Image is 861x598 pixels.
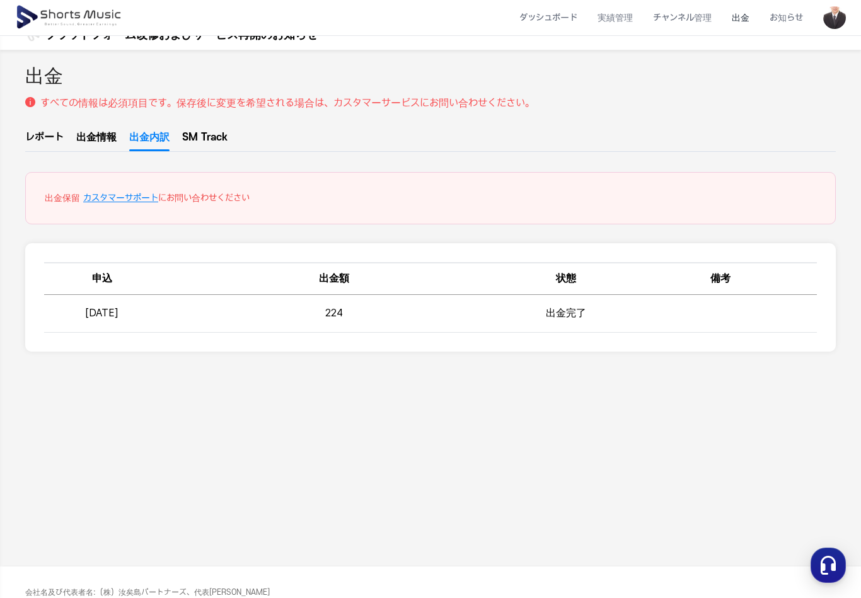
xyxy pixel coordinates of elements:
[25,130,64,151] a: レポート
[129,130,170,151] a: 出金内訳
[182,130,228,151] a: SM Track
[508,263,624,294] th: 状態
[83,400,163,431] a: チャット
[509,1,587,35] a: ダッシュボード
[760,1,813,35] a: お知らせ
[160,263,508,294] th: 出金額
[44,263,160,294] th: 申込
[49,306,155,321] p: [DATE]
[160,295,508,333] td: 224
[163,400,242,431] a: 設定
[25,62,63,91] h2: 出金
[587,1,643,35] a: 実績管理
[624,263,818,294] th: 備考
[25,97,35,107] img: 설명 아이콘
[508,295,624,333] td: 出金完了
[722,1,760,35] a: 出金
[83,192,158,205] a: カスタマーサポート
[4,400,83,431] a: ホーム
[108,419,138,429] span: チャット
[45,192,816,205] p: 出金保留 にお問い合わせください
[32,418,55,428] span: ホーム
[25,588,96,597] span: 会社名及び代表者名 :
[643,1,722,35] a: チャンネル管理
[76,130,117,151] a: 出金情報
[40,96,535,111] p: すべての情報は必須項目です。保存後に変更を希望される場合は、カスタマーサービスにお問い合わせください。
[195,418,210,428] span: 設定
[823,6,846,29] img: 사용자 이미지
